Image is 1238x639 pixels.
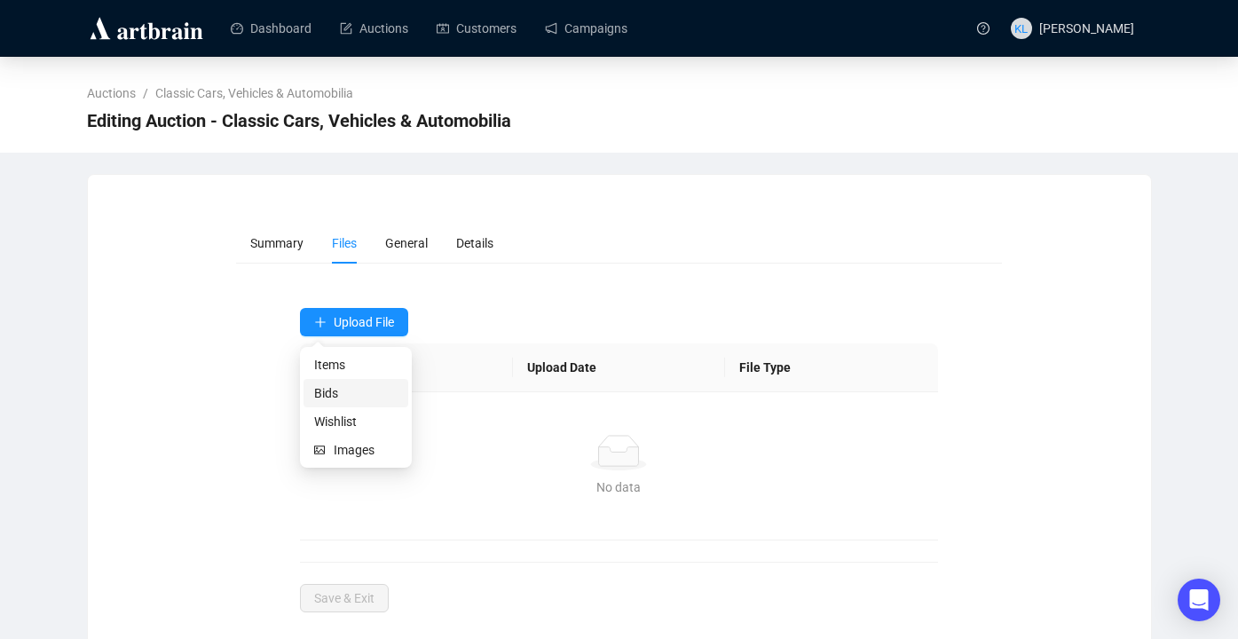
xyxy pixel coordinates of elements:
[87,14,206,43] img: logo
[977,22,990,35] span: question-circle
[1014,19,1029,37] span: KL
[314,383,398,403] span: Bids
[231,5,311,51] a: Dashboard
[1039,21,1134,35] span: [PERSON_NAME]
[513,343,726,392] th: Upload Date
[314,445,327,455] span: picture
[334,315,394,329] span: Upload File
[152,83,357,103] a: Classic Cars, Vehicles & Automobilia
[332,236,357,250] span: Files
[334,440,398,460] span: Images
[321,477,917,497] div: No data
[143,83,148,103] li: /
[83,83,139,103] a: Auctions
[300,308,408,336] button: Upload File
[1178,579,1220,621] div: Open Intercom Messenger
[314,316,327,328] span: plus
[545,5,627,51] a: Campaigns
[314,412,398,431] span: Wishlist
[300,343,513,392] th: Name
[456,236,493,250] span: Details
[250,236,304,250] span: Summary
[87,106,511,135] span: Editing Auction - Classic Cars, Vehicles & Automobilia
[385,236,428,250] span: General
[725,343,938,392] th: File Type
[314,355,398,375] span: Items
[300,584,389,612] button: Save & Exit
[437,5,516,51] a: Customers
[340,5,408,51] a: Auctions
